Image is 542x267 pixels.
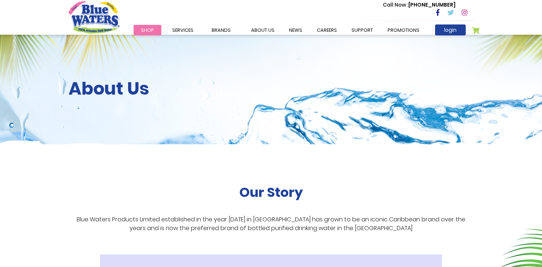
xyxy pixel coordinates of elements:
[165,25,201,35] a: Services
[204,25,238,35] a: Brands
[239,184,303,200] h2: Our Story
[141,27,154,34] span: Shop
[383,1,408,8] span: Call Now :
[310,25,344,35] a: careers
[69,78,474,99] h2: About Us
[435,24,466,35] a: login
[383,1,455,9] p: [PHONE_NUMBER]
[380,25,427,35] a: Promotions
[244,25,282,35] a: about us
[344,25,380,35] a: support
[212,27,231,34] span: Brands
[69,215,474,233] p: Blue Waters Products Limited established in the year [DATE] in [GEOGRAPHIC_DATA] has grown to be ...
[282,25,310,35] a: News
[134,25,161,35] a: Shop
[172,27,193,34] span: Services
[69,1,120,33] a: store logo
